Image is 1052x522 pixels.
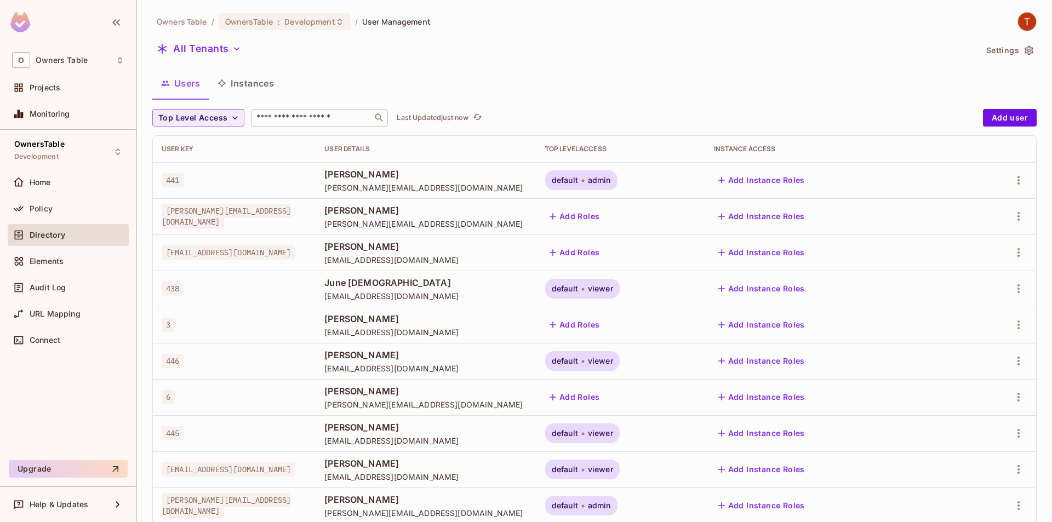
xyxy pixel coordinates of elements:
button: Add Roles [545,244,604,261]
span: OwnersTable [14,140,65,148]
span: [PERSON_NAME] [324,168,528,180]
span: URL Mapping [30,309,81,318]
span: Click to refresh data [468,111,484,124]
button: Add Instance Roles [714,171,809,189]
span: [PERSON_NAME][EMAIL_ADDRESS][DOMAIN_NAME] [162,204,291,229]
span: viewer [588,465,613,474]
span: admin [588,176,611,185]
button: Add Instance Roles [714,388,809,406]
span: [PERSON_NAME][EMAIL_ADDRESS][DOMAIN_NAME] [324,219,528,229]
span: Policy [30,204,53,213]
span: User Management [362,16,431,27]
span: [PERSON_NAME] [324,457,528,469]
button: Add Instance Roles [714,316,809,334]
span: 441 [162,173,184,187]
div: Top Level Access [545,145,696,153]
span: Top Level Access [158,111,227,125]
span: O [12,52,30,68]
span: Home [30,178,51,187]
span: [PERSON_NAME] [324,240,528,253]
button: Add Instance Roles [714,461,809,478]
button: Add Instance Roles [714,352,809,370]
div: Instance Access [714,145,963,153]
span: [EMAIL_ADDRESS][DOMAIN_NAME] [324,291,528,301]
span: June [DEMOGRAPHIC_DATA] [324,277,528,289]
p: Last Updated just now [397,113,468,122]
span: [PERSON_NAME][EMAIL_ADDRESS][DOMAIN_NAME] [324,399,528,410]
button: Add Roles [545,316,604,334]
button: Add Roles [545,388,604,406]
span: Audit Log [30,283,66,292]
div: User Details [324,145,528,153]
span: refresh [473,112,482,123]
span: Directory [30,231,65,239]
span: [EMAIL_ADDRESS][DOMAIN_NAME] [324,435,528,446]
span: 3 [162,318,175,332]
span: 438 [162,282,184,296]
span: the active workspace [157,16,207,27]
button: Add Instance Roles [714,497,809,514]
span: Development [14,152,59,161]
span: [PERSON_NAME] [324,421,528,433]
span: [PERSON_NAME][EMAIL_ADDRESS][DOMAIN_NAME] [324,182,528,193]
span: default [552,465,578,474]
button: Add user [983,109,1037,127]
span: Development [284,16,335,27]
span: Help & Updates [30,500,88,509]
button: Add Instance Roles [714,208,809,225]
span: [PERSON_NAME][EMAIL_ADDRESS][DOMAIN_NAME] [162,493,291,518]
span: viewer [588,284,613,293]
span: default [552,501,578,510]
img: SReyMgAAAABJRU5ErkJggg== [10,12,30,32]
span: [PERSON_NAME] [324,313,528,325]
span: [PERSON_NAME] [324,494,528,506]
span: 446 [162,354,184,368]
span: Monitoring [30,110,70,118]
button: Add Roles [545,208,604,225]
span: default [552,284,578,293]
span: 445 [162,426,184,440]
span: viewer [588,357,613,365]
span: [EMAIL_ADDRESS][DOMAIN_NAME] [324,472,528,482]
span: [EMAIL_ADDRESS][DOMAIN_NAME] [162,245,295,260]
span: OwnersTable [225,16,273,27]
img: TableSteaks Development [1018,13,1036,31]
button: Add Instance Roles [714,244,809,261]
span: default [552,176,578,185]
button: refresh [471,111,484,124]
span: default [552,429,578,438]
span: [PERSON_NAME] [324,349,528,361]
span: viewer [588,429,613,438]
button: Top Level Access [152,109,244,127]
span: : [277,18,281,26]
li: / [355,16,358,27]
span: [PERSON_NAME][EMAIL_ADDRESS][DOMAIN_NAME] [324,508,528,518]
button: Upgrade [9,460,128,478]
span: [PERSON_NAME] [324,385,528,397]
span: Projects [30,83,60,92]
div: User Key [162,145,307,153]
span: Elements [30,257,64,266]
li: / [211,16,214,27]
button: Users [152,70,209,97]
span: 6 [162,390,175,404]
button: Add Instance Roles [714,425,809,442]
button: Settings [982,42,1037,59]
button: All Tenants [152,40,245,58]
span: [EMAIL_ADDRESS][DOMAIN_NAME] [324,363,528,374]
span: [EMAIL_ADDRESS][DOMAIN_NAME] [324,327,528,337]
button: Instances [209,70,283,97]
span: Workspace: Owners Table [36,56,88,65]
span: default [552,357,578,365]
button: Add Instance Roles [714,280,809,297]
span: [EMAIL_ADDRESS][DOMAIN_NAME] [324,255,528,265]
span: Connect [30,336,60,345]
span: [EMAIL_ADDRESS][DOMAIN_NAME] [162,462,295,477]
span: admin [588,501,611,510]
span: [PERSON_NAME] [324,204,528,216]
